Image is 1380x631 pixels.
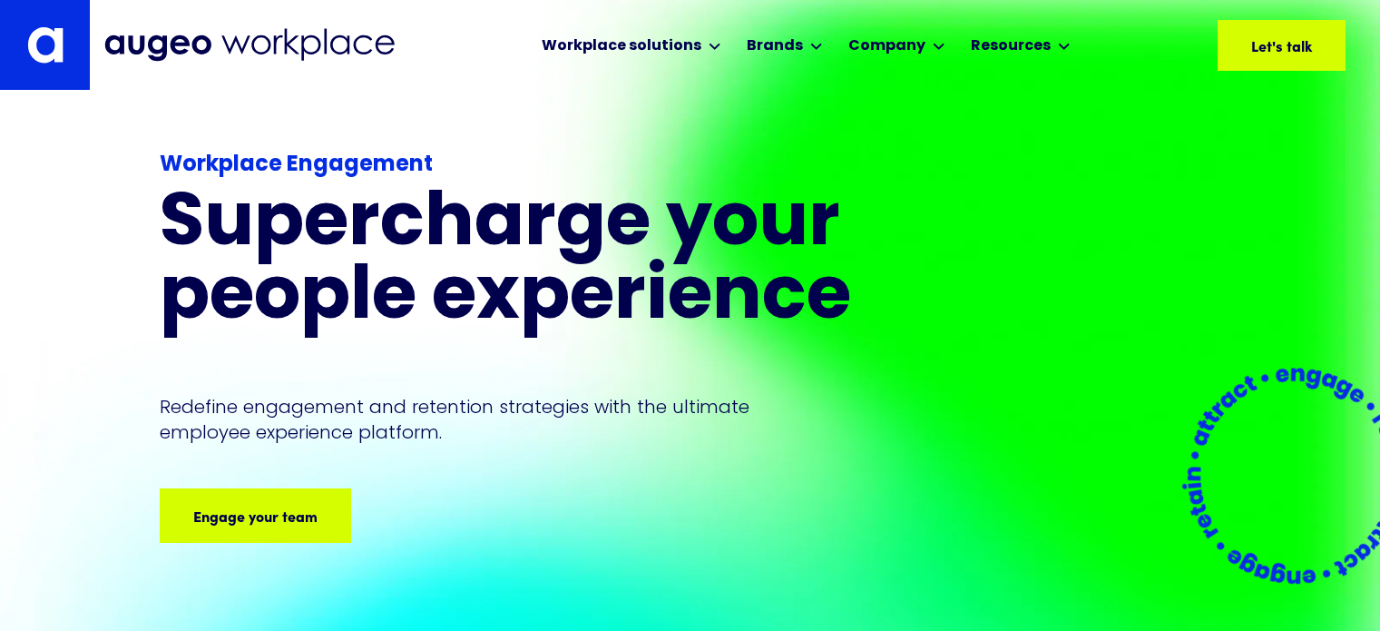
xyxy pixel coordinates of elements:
[160,149,944,182] div: Workplace Engagement
[542,35,701,57] div: Workplace solutions
[104,28,395,62] img: Augeo Workplace business unit full logo in mignight blue.
[1218,20,1346,71] a: Let's talk
[160,488,351,543] a: Engage your team
[848,35,925,57] div: Company
[747,35,803,57] div: Brands
[160,394,784,445] p: Redefine engagement and retention strategies with the ultimate employee experience platform.
[27,26,64,64] img: Augeo's "a" monogram decorative logo in white.
[971,35,1051,57] div: Resources
[160,189,944,336] h1: Supercharge your people experience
